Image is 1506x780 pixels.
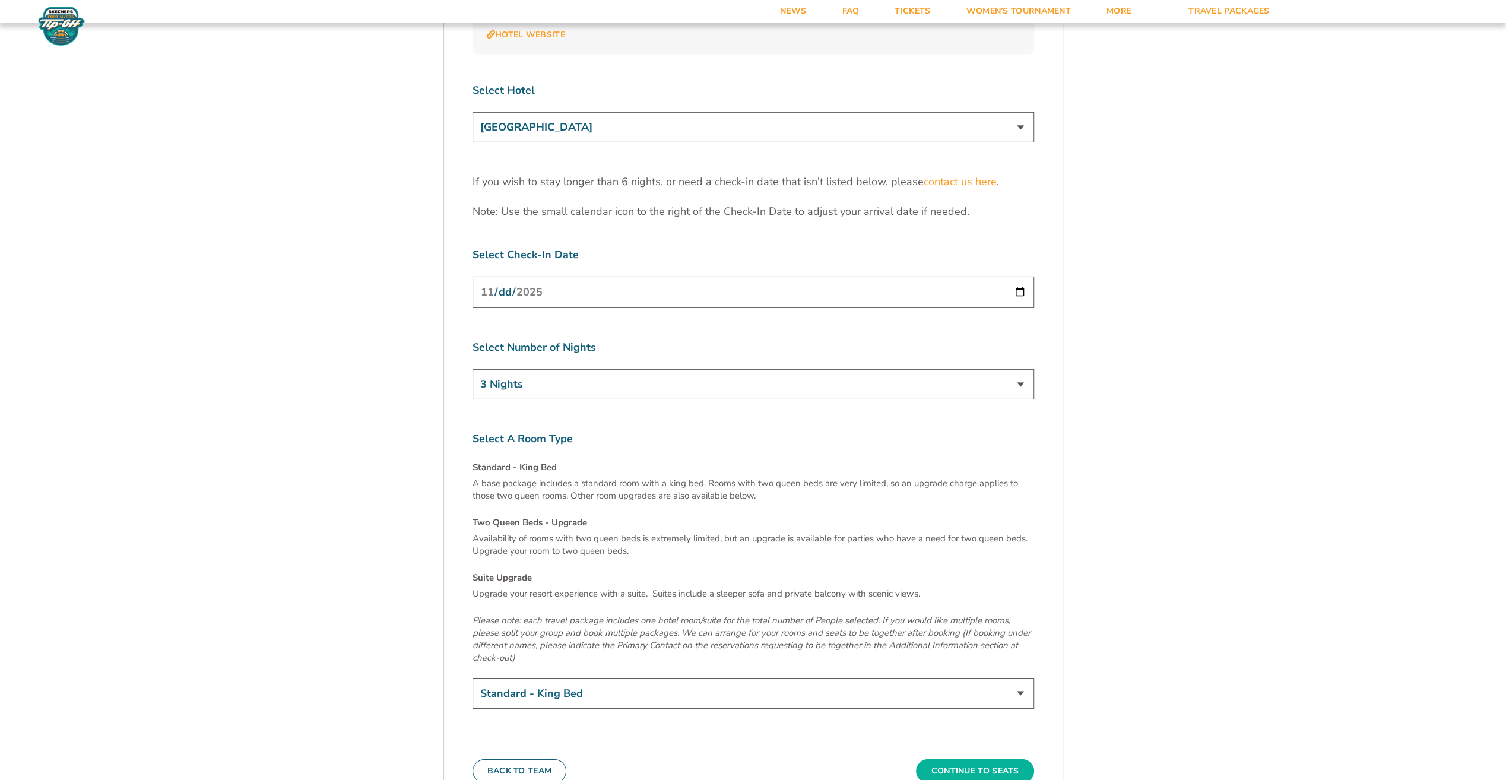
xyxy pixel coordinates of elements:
[473,477,1034,502] p: A base package includes a standard room with a king bed. Rooms with two queen beds are very limit...
[36,6,87,46] img: Fort Myers Tip-Off
[473,204,1034,219] p: Note: Use the small calendar icon to the right of the Check-In Date to adjust your arrival date i...
[473,83,1034,98] label: Select Hotel
[473,340,1034,355] label: Select Number of Nights
[473,572,1034,584] h4: Suite Upgrade
[473,588,1034,600] p: Upgrade your resort experience with a suite. Suites include a sleeper sofa and private balcony wi...
[924,175,997,189] a: contact us here
[487,30,565,40] a: Hotel Website
[473,461,1034,474] h4: Standard - King Bed
[473,175,1034,189] p: If you wish to stay longer than 6 nights, or need a check-in date that isn’t listed below, please .
[473,614,1031,664] em: Please note: each travel package includes one hotel room/suite for the total number of People sel...
[473,248,1034,262] label: Select Check-In Date
[473,532,1034,557] p: Availability of rooms with two queen beds is extremely limited, but an upgrade is available for p...
[473,516,1034,529] h4: Two Queen Beds - Upgrade
[473,432,1034,446] label: Select A Room Type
